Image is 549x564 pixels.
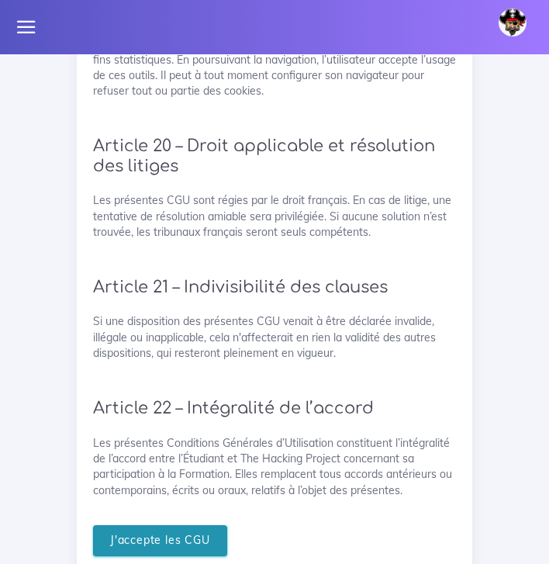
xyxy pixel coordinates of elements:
p: Si une disposition des présentes CGU venait à être déclarée invalide, illégale ou inapplicable, c... [93,313,456,361]
h3: Article 20 – Droit applicable et résolution des litiges [93,137,456,176]
h3: Article 21 – Indivisibilité des clauses [93,278,456,297]
p: Les présentes Conditions Générales d’Utilisation constituent l’intégralité de l’accord entre l’Ét... [93,435,456,498]
input: J'accepte les CGU [93,525,227,557]
p: Les présentes CGU sont régies par le droit français. En cas de litige, une tentative de résolutio... [93,192,456,240]
h3: Article 22 – Intégralité de l’accord [93,399,456,418]
p: La plateforme peut utiliser des cookies techniques pour assurer son bon fonctionnement, ainsi que... [93,20,456,99]
img: avatar [499,9,527,36]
